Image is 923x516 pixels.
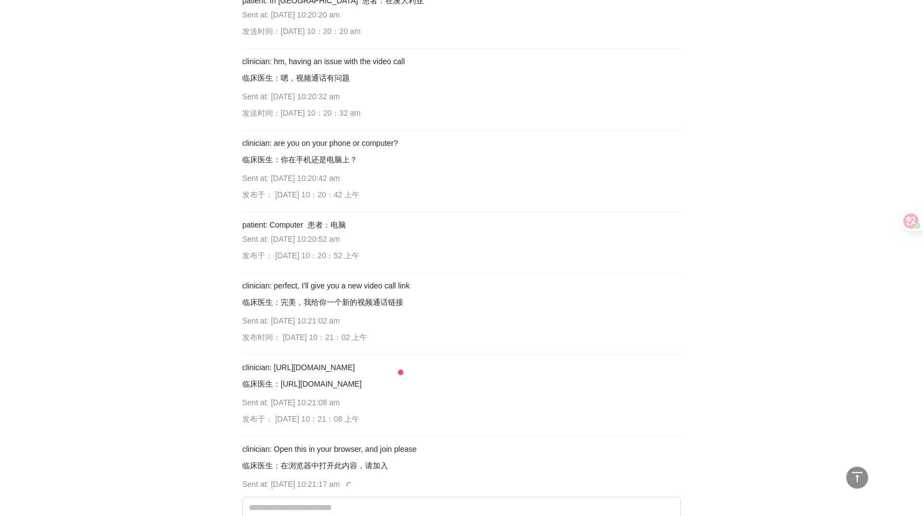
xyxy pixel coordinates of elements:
div: Sent at: [DATE] 10:20:52 am [242,233,681,266]
font: 临床医生：在浏览器中打开此内容，请加入 [242,461,388,470]
h4: clinician: hm, having an issue with the video call [242,55,681,88]
h4: patient: Computer [242,219,681,231]
div: Sent at: [DATE] 10:20:32 am [242,90,681,123]
font: 临床医生：嗯，视频通话有问题 [242,73,350,82]
div: Sent at: [DATE] 10:20:20 am [242,9,681,42]
div: Sent at: [DATE] 10:21:17 am [242,478,681,490]
font: 发布于： [DATE] 10：20：52 上午 [242,251,360,260]
span: vertical-align-top [851,470,864,484]
h4: clinician: [URL][DOMAIN_NAME] [242,361,681,394]
div: Sent at: [DATE] 10:21:08 am [242,396,681,429]
font: 发布于： [DATE] 10：20：42 上午 [242,190,360,199]
font: 发布时间： [DATE] 10：21：02 上午 [242,333,367,342]
h4: clinician: perfect, I'll give you a new video call link [242,280,681,313]
h4: clinician: Open this in your browser, and join please [242,443,681,476]
font: 临床医生：完美，我给你一个新的视频通话链接 [242,298,403,307]
div: Sent at: [DATE] 10:21:02 am [242,315,681,348]
font: 临床医生：你在手机还是电脑上？ [242,155,357,164]
font: 发送时间：[DATE] 10：20：20 am [242,27,361,36]
font: 临床医生：[URL][DOMAIN_NAME] [242,379,362,388]
div: Sent at: [DATE] 10:20:42 am [242,172,681,205]
font: 发送时间：[DATE] 10：20：32 am [242,109,361,117]
font: 患者：电脑 [307,220,346,229]
h4: clinician: are you on your phone or computer? [242,137,681,170]
font: 发布于： [DATE] 10：21：08 上午 [242,415,360,423]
